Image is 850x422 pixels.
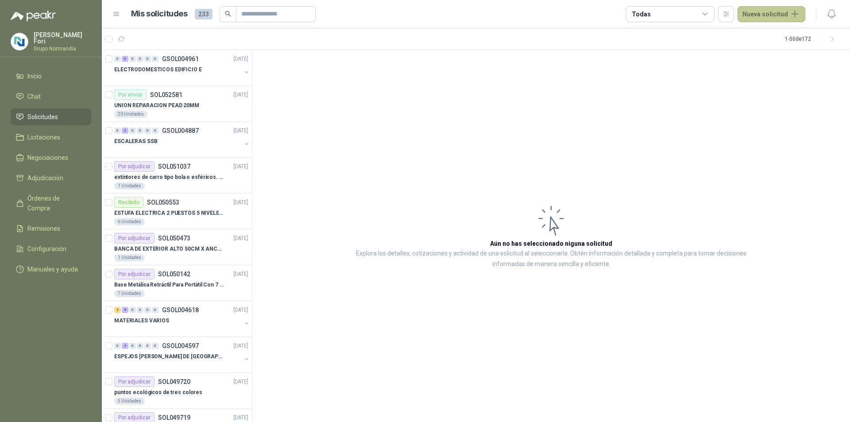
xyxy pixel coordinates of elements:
p: [DATE] [233,414,248,422]
a: Por adjudicarSOL050473[DATE] BANCA DE EXTERIOR ALTO 50CM X ANCHO 100CM FONDO 45CM CON ESPALDAR1 U... [102,229,252,265]
div: 0 [114,343,121,349]
div: 0 [129,307,136,313]
div: 0 [152,128,158,134]
div: 8 [122,307,128,313]
p: [DATE] [233,234,248,243]
p: SOL049719 [158,414,190,421]
div: 0 [129,128,136,134]
a: Inicio [11,68,91,85]
div: 3 [122,128,128,134]
p: [DATE] [233,91,248,99]
div: 0 [152,343,158,349]
div: 4 [122,343,128,349]
span: Chat [27,92,41,101]
p: SOL052581 [150,92,182,98]
div: 0 [144,307,151,313]
a: RecibidoSOL050553[DATE] ESTUFA ELECTRICA 2 PUESTOS 5 NIVELES DE TEMPERATURA 2000 W6 Unidades [102,194,252,229]
h3: Aún no has seleccionado niguna solicitud [490,239,612,248]
div: Por adjudicar [114,161,155,172]
span: Órdenes de Compra [27,194,83,213]
a: Por adjudicarSOL050142[DATE] Base Metálica Retráctil Para Portátil Con 7 Altur7 Unidades [102,265,252,301]
p: [DATE] [233,198,248,207]
div: Por adjudicar [114,376,155,387]
a: Por adjudicarSOL051037[DATE] extintores de carro tipo bola o esféricos. Eficacia 21A - 113B1 Unid... [102,158,252,194]
p: MATERIALES VARIOS [114,317,169,325]
p: puntos ecológicos de tres colores [114,388,202,397]
p: GSOL004961 [162,56,199,62]
div: 0 [152,56,158,62]
a: Remisiones [11,220,91,237]
span: Configuración [27,244,66,254]
div: 7 Unidades [114,290,145,297]
span: Adjudicación [27,173,63,183]
p: ESCALERAS SSB [114,137,157,146]
a: Negociaciones [11,149,91,166]
a: Por adjudicarSOL049720[DATE] puntos ecológicos de tres colores5 Unidades [102,373,252,409]
p: BANCA DE EXTERIOR ALTO 50CM X ANCHO 100CM FONDO 45CM CON ESPALDAR [114,245,224,253]
span: Licitaciones [27,132,60,142]
a: 0 4 0 0 0 0 GSOL004597[DATE] ESPEJOS [PERSON_NAME] DE [GEOGRAPHIC_DATA][DATE] [114,341,250,369]
div: Todas [632,9,650,19]
div: 0 [114,128,121,134]
a: 2 8 0 0 0 0 GSOL004618[DATE] MATERIALES VARIOS [114,305,250,333]
p: [DATE] [233,127,248,135]
div: 0 [137,343,143,349]
div: 2 [114,307,121,313]
p: [DATE] [233,270,248,279]
div: 0 [137,56,143,62]
div: 5 Unidades [114,398,145,405]
div: 20 Unidades [114,111,147,118]
div: 0 [152,307,158,313]
p: GSOL004597 [162,343,199,349]
a: Adjudicación [11,170,91,186]
p: SOL050142 [158,271,190,277]
p: SOL050473 [158,235,190,241]
a: Solicitudes [11,108,91,125]
a: 0 6 0 0 0 0 GSOL004961[DATE] ELECTRODOMESTICOS EDIFICIO E [114,54,250,82]
p: Explora los detalles, cotizaciones y actividad de una solicitud al seleccionarla. Obtén informaci... [341,248,761,270]
div: 6 Unidades [114,218,145,225]
div: 0 [114,56,121,62]
p: ESTUFA ELECTRICA 2 PUESTOS 5 NIVELES DE TEMPERATURA 2000 W [114,209,224,217]
a: Por enviarSOL052581[DATE] UNION REPARACION PEAD 20MM20 Unidades [102,86,252,122]
img: Logo peakr [11,11,56,21]
p: [DATE] [233,55,248,63]
span: search [225,11,231,17]
span: Remisiones [27,224,60,233]
p: [DATE] [233,306,248,314]
p: Grupo Normandía [34,46,91,51]
p: GSOL004887 [162,128,199,134]
p: ESPEJOS [PERSON_NAME] DE [GEOGRAPHIC_DATA][DATE] [114,352,224,361]
p: ELECTRODOMESTICOS EDIFICIO E [114,66,202,74]
div: 0 [129,56,136,62]
div: Por enviar [114,89,147,100]
span: Manuales y ayuda [27,264,78,274]
p: SOL050553 [147,199,179,205]
div: 1 Unidades [114,182,145,190]
p: UNION REPARACION PEAD 20MM [114,101,199,110]
div: 0 [137,128,143,134]
p: [DATE] [233,163,248,171]
div: 0 [137,307,143,313]
span: Solicitudes [27,112,58,122]
a: Chat [11,88,91,105]
p: extintores de carro tipo bola o esféricos. Eficacia 21A - 113B [114,173,224,182]
a: Manuales y ayuda [11,261,91,278]
div: 0 [144,343,151,349]
div: 6 [122,56,128,62]
p: [DATE] [233,378,248,386]
div: 0 [144,56,151,62]
button: Nueva solicitud [738,6,805,22]
p: SOL049720 [158,379,190,385]
p: SOL051037 [158,163,190,170]
span: Inicio [27,71,42,81]
p: [DATE] [233,342,248,350]
a: Configuración [11,240,91,257]
div: 0 [129,343,136,349]
span: Negociaciones [27,153,68,163]
span: 233 [195,9,212,19]
a: 0 3 0 0 0 0 GSOL004887[DATE] ESCALERAS SSB [114,125,250,154]
p: Base Metálica Retráctil Para Portátil Con 7 Altur [114,281,224,289]
div: 0 [144,128,151,134]
h1: Mis solicitudes [131,8,188,20]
